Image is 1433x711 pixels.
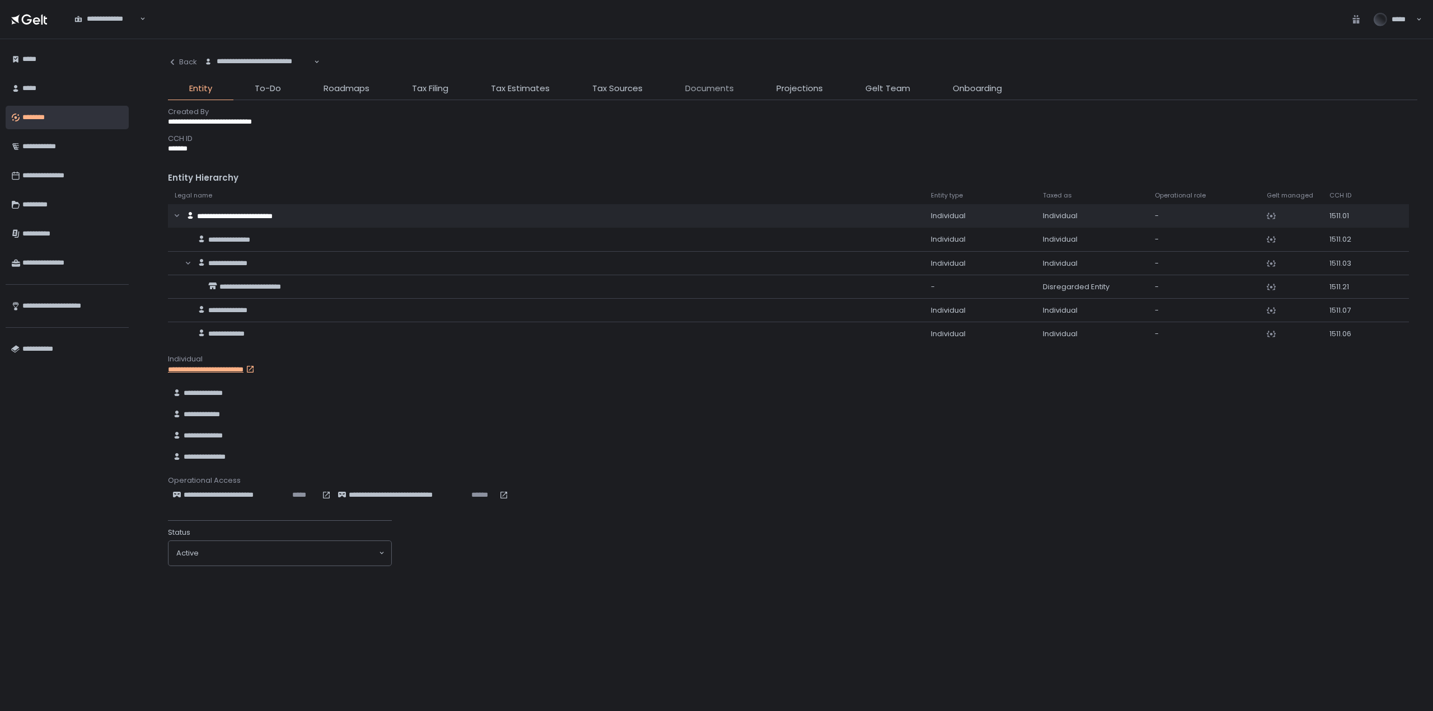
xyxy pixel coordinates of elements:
[168,107,1417,117] div: Created By
[931,282,1029,292] div: -
[1043,305,1141,316] div: Individual
[1043,211,1141,221] div: Individual
[74,24,139,35] input: Search for option
[865,82,910,95] span: Gelt Team
[175,191,212,200] span: Legal name
[1329,211,1362,221] div: 1511.01
[67,8,146,31] div: Search for option
[931,258,1029,269] div: Individual
[592,82,643,95] span: Tax Sources
[168,50,197,73] button: Back
[931,191,963,200] span: Entity type
[1155,282,1253,292] div: -
[1155,211,1253,221] div: -
[176,548,199,558] span: active
[931,234,1029,244] div: Individual
[324,82,369,95] span: Roadmaps
[1329,258,1362,269] div: 1511.03
[953,82,1002,95] span: Onboarding
[1043,191,1072,200] span: Taxed as
[1043,258,1141,269] div: Individual
[1155,305,1253,316] div: -
[1329,191,1351,200] span: CCH ID
[1155,258,1253,269] div: -
[1267,191,1313,200] span: Gelt managed
[204,67,313,78] input: Search for option
[1043,329,1141,339] div: Individual
[189,82,212,95] span: Entity
[776,82,823,95] span: Projections
[931,305,1029,316] div: Individual
[1155,234,1253,244] div: -
[685,82,734,95] span: Documents
[1043,234,1141,244] div: Individual
[1329,305,1362,316] div: 1511.07
[199,548,378,559] input: Search for option
[168,57,197,67] div: Back
[197,50,320,73] div: Search for option
[931,329,1029,339] div: Individual
[1329,329,1362,339] div: 1511.06
[168,134,1417,144] div: CCH ID
[1155,191,1206,200] span: Operational role
[1329,234,1362,244] div: 1511.02
[1155,329,1253,339] div: -
[168,528,190,538] span: Status
[168,172,1417,185] div: Entity Hierarchy
[168,354,1417,364] div: Individual
[931,211,1029,221] div: Individual
[1043,282,1141,292] div: Disregarded Entity
[412,82,448,95] span: Tax Filing
[168,541,391,566] div: Search for option
[168,475,1417,486] div: Operational Access
[255,82,281,95] span: To-Do
[1329,282,1362,292] div: 1511.21
[491,82,550,95] span: Tax Estimates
